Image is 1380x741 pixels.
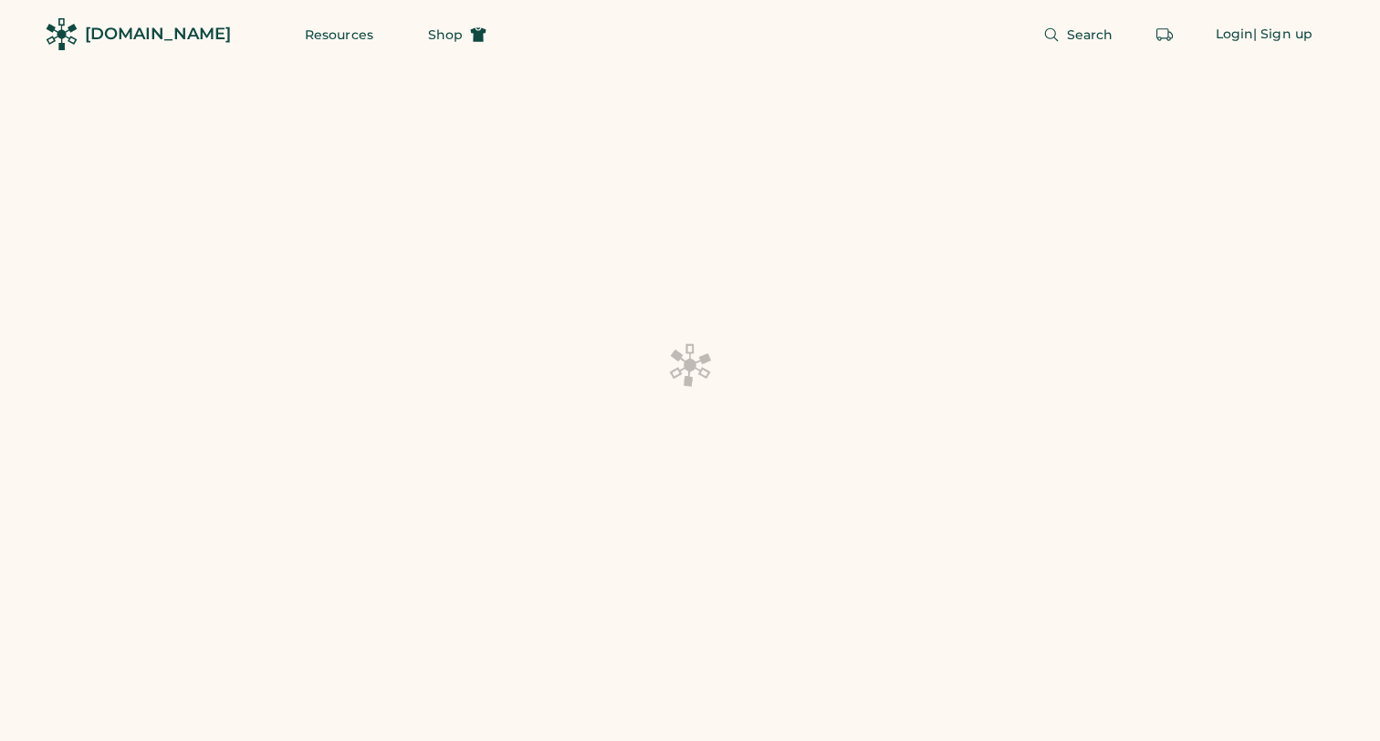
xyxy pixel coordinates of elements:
[668,342,712,388] img: Platens-Black-Loader-Spin-rich%20black.webp
[1146,16,1183,53] button: Retrieve an order
[283,16,395,53] button: Resources
[1216,26,1254,44] div: Login
[406,16,508,53] button: Shop
[46,18,78,50] img: Rendered Logo - Screens
[1067,28,1113,41] span: Search
[428,28,463,41] span: Shop
[1253,26,1312,44] div: | Sign up
[85,23,231,46] div: [DOMAIN_NAME]
[1021,16,1135,53] button: Search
